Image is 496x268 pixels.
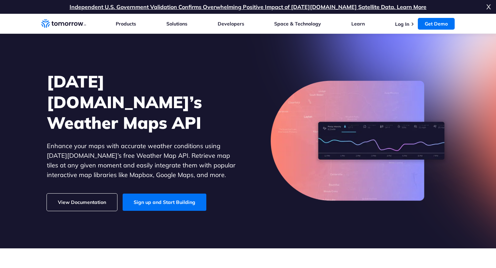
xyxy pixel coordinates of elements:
[166,21,187,27] a: Solutions
[351,21,365,27] a: Learn
[218,21,244,27] a: Developers
[47,194,117,211] a: View Documentation
[123,194,206,211] a: Sign up and Start Building
[116,21,136,27] a: Products
[41,19,86,29] a: Home link
[395,21,409,27] a: Log In
[418,18,455,30] a: Get Demo
[47,141,236,180] p: Enhance your maps with accurate weather conditions using [DATE][DOMAIN_NAME]’s free Weather Map A...
[274,21,321,27] a: Space & Technology
[47,71,236,133] h1: [DATE][DOMAIN_NAME]’s Weather Maps API
[70,3,426,10] a: Independent U.S. Government Validation Confirms Overwhelming Positive Impact of [DATE][DOMAIN_NAM...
